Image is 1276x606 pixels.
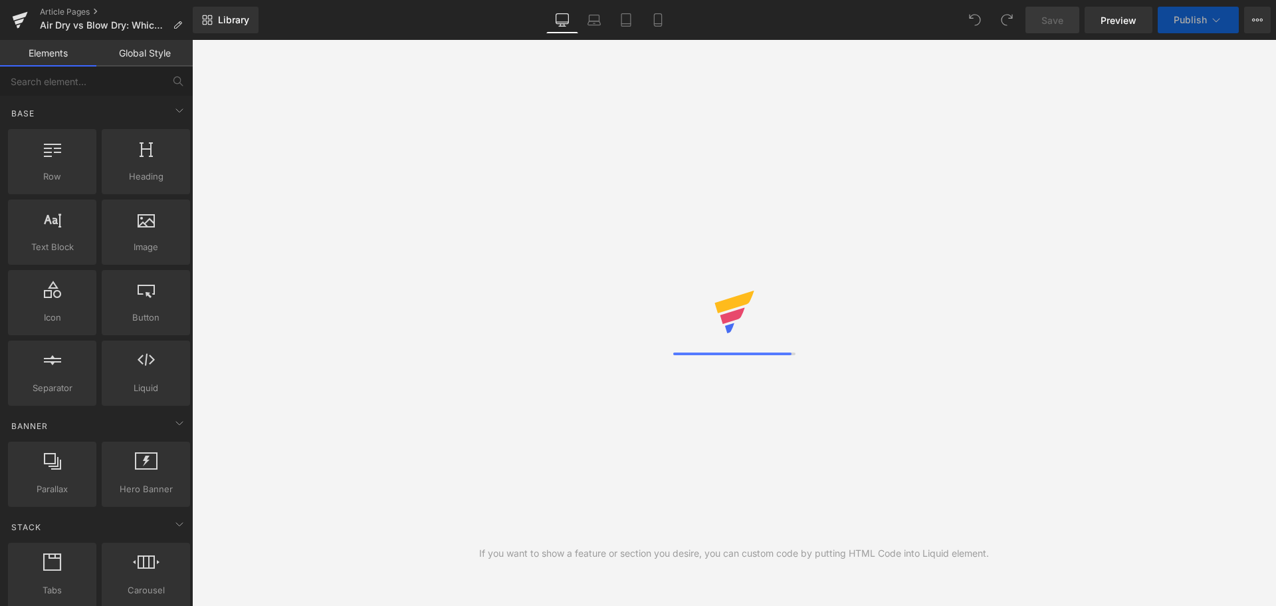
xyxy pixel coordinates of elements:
div: If you want to show a feature or section you desire, you can custom code by putting HTML Code int... [479,546,989,561]
a: Laptop [578,7,610,33]
span: Library [218,14,249,26]
span: Preview [1101,13,1136,27]
button: Undo [962,7,988,33]
span: Banner [10,420,49,432]
span: Text Block [12,240,92,254]
button: Redo [994,7,1020,33]
span: Heading [106,170,186,184]
span: Parallax [12,482,92,496]
a: Article Pages [40,7,193,17]
button: Publish [1158,7,1239,33]
span: Stack [10,521,43,533]
span: Button [106,311,186,325]
a: Mobile [642,7,674,33]
a: New Library [193,7,259,33]
span: Row [12,170,92,184]
span: Liquid [106,381,186,395]
span: Save [1041,13,1063,27]
span: Publish [1174,15,1207,25]
a: Desktop [546,7,578,33]
span: Base [10,107,36,120]
span: Separator [12,381,92,395]
button: More [1244,7,1271,33]
a: Preview [1085,7,1152,33]
span: Icon [12,311,92,325]
span: Tabs [12,583,92,597]
a: Tablet [610,7,642,33]
span: Hero Banner [106,482,186,496]
span: Image [106,240,186,254]
span: Air Dry vs Blow Dry: Which Is Better for Your Hair? [40,20,167,31]
span: Carousel [106,583,186,597]
a: Global Style [96,40,193,67]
